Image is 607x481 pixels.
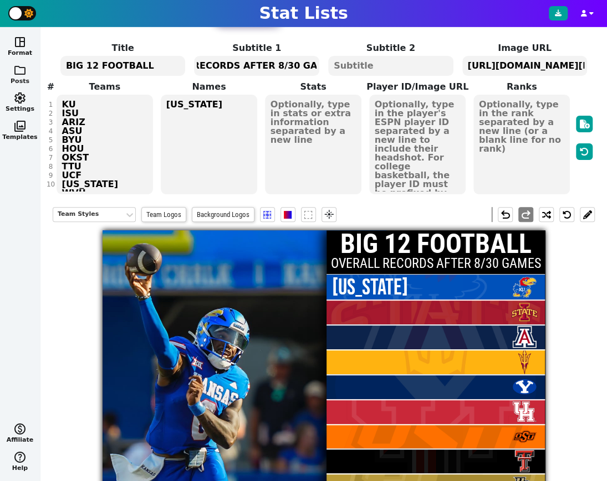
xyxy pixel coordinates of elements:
div: 7 [47,153,55,162]
div: 1 [47,100,55,109]
div: Team Styles [58,210,120,219]
h2: OVERALL RECORDS AFTER 8/30 GAMES [327,257,545,271]
span: Background Logos [192,207,254,222]
textarea: [US_STATE] [161,95,258,194]
label: # [47,80,54,94]
div: 10 [47,180,55,189]
span: photo_library [13,120,27,133]
div: 6 [47,144,55,153]
span: [US_STATE] [332,276,512,300]
span: help [13,451,27,464]
span: undo [499,208,512,221]
label: Image URL [458,42,592,55]
div: 11 [47,189,55,198]
span: redo [519,208,533,221]
label: Stats [261,80,365,94]
textarea: BIG 12 FOOTBALL [60,56,185,76]
button: redo [518,207,533,222]
div: 3 [47,118,55,127]
label: Player ID/Image URL [365,80,470,94]
div: 8 [47,162,55,171]
span: space_dashboard [13,35,27,49]
span: folder [13,64,27,77]
span: monetization_on [13,422,27,436]
div: 2 [47,109,55,118]
h1: Stat Lists [259,3,348,23]
textarea: OVERALL RECORDS AFTER 8/30 GAMES [194,56,319,76]
textarea: [URL][DOMAIN_NAME][DOMAIN_NAME] [462,56,587,76]
span: settings [13,91,27,105]
label: Title [56,42,190,55]
label: Teams [53,80,157,94]
div: 5 [47,136,55,144]
div: 4 [47,127,55,136]
div: 9 [47,171,55,180]
label: Names [157,80,261,94]
label: Subtitle 1 [190,42,324,55]
h1: BIG 12 FOOTBALL [327,231,545,258]
span: Team Logos [141,207,186,222]
textarea: KU ISU ARIZ ASU BYU HOU OKST TTU UCF [US_STATE] WVU TCU BAY CIN COLO KSU [57,95,154,194]
button: undo [498,207,513,222]
label: Subtitle 2 [324,42,458,55]
label: Ranks [470,80,574,94]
